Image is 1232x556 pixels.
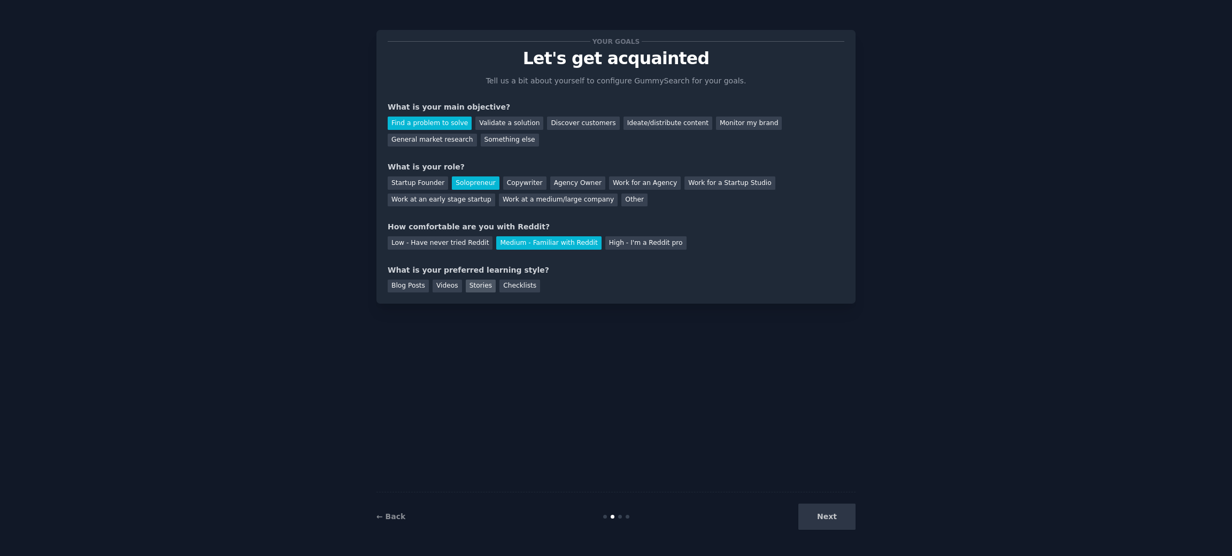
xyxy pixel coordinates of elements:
[609,176,681,190] div: Work for an Agency
[388,236,492,250] div: Low - Have never tried Reddit
[388,280,429,293] div: Blog Posts
[550,176,605,190] div: Agency Owner
[433,280,462,293] div: Videos
[623,117,712,130] div: Ideate/distribute content
[499,194,618,207] div: Work at a medium/large company
[388,161,844,173] div: What is your role?
[503,176,546,190] div: Copywriter
[388,49,844,68] p: Let's get acquainted
[481,134,539,147] div: Something else
[475,117,543,130] div: Validate a solution
[452,176,499,190] div: Solopreneur
[684,176,775,190] div: Work for a Startup Studio
[481,75,751,87] p: Tell us a bit about yourself to configure GummySearch for your goals.
[388,134,477,147] div: General market research
[496,236,601,250] div: Medium - Familiar with Reddit
[621,194,648,207] div: Other
[499,280,540,293] div: Checklists
[590,36,642,47] span: Your goals
[388,117,472,130] div: Find a problem to solve
[388,176,448,190] div: Startup Founder
[388,102,844,113] div: What is your main objective?
[376,512,405,521] a: ← Back
[547,117,619,130] div: Discover customers
[605,236,687,250] div: High - I'm a Reddit pro
[466,280,496,293] div: Stories
[388,265,844,276] div: What is your preferred learning style?
[388,194,495,207] div: Work at an early stage startup
[716,117,782,130] div: Monitor my brand
[388,221,844,233] div: How comfortable are you with Reddit?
